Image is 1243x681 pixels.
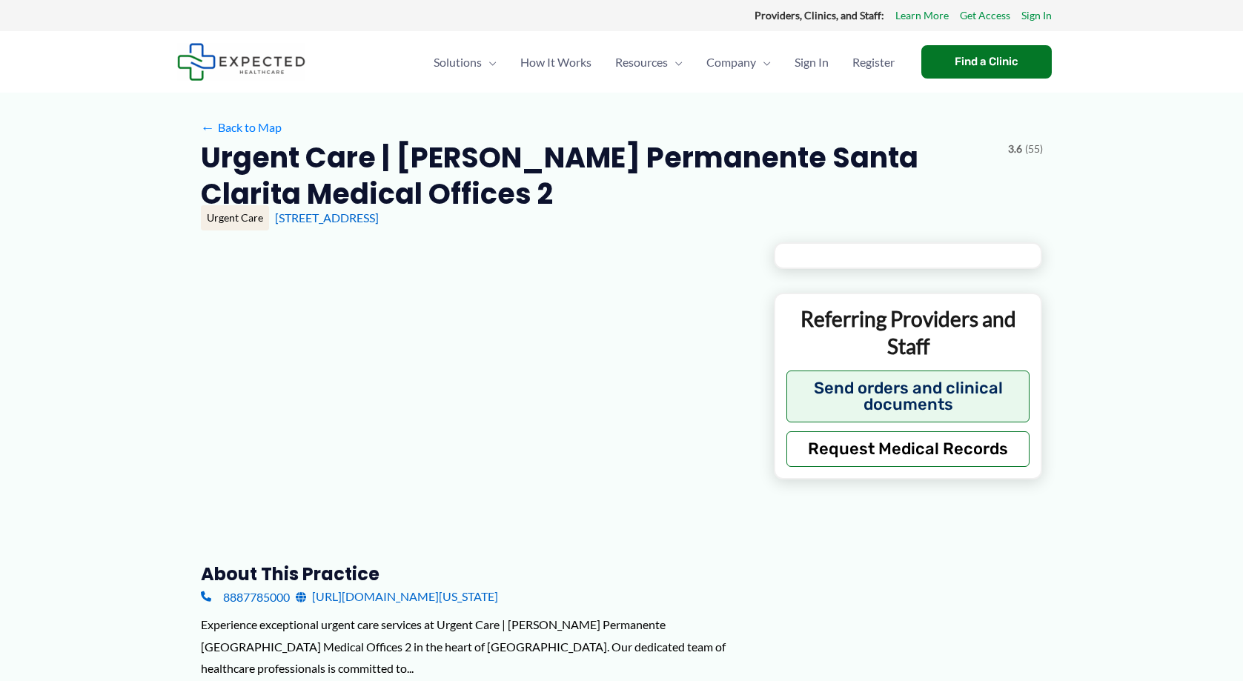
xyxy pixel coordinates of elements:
strong: Providers, Clinics, and Staff: [755,9,884,21]
a: ←Back to Map [201,116,282,139]
a: SolutionsMenu Toggle [422,36,508,88]
span: How It Works [520,36,591,88]
a: 8887785000 [201,585,290,608]
button: Send orders and clinical documents [786,371,1030,422]
span: Sign In [795,36,829,88]
span: Company [706,36,756,88]
a: Sign In [783,36,841,88]
img: Expected Healthcare Logo - side, dark font, small [177,43,305,81]
div: Urgent Care [201,205,269,230]
h2: Urgent Care | [PERSON_NAME] Permanente Santa Clarita Medical Offices 2 [201,139,996,213]
span: (55) [1025,139,1043,159]
span: ← [201,120,215,134]
a: Register [841,36,906,88]
span: 3.6 [1008,139,1022,159]
p: Referring Providers and Staff [786,305,1030,359]
span: Menu Toggle [668,36,683,88]
div: Experience exceptional urgent care services at Urgent Care | [PERSON_NAME] Permanente [GEOGRAPHIC... [201,614,750,680]
span: Menu Toggle [482,36,497,88]
a: ResourcesMenu Toggle [603,36,695,88]
span: Resources [615,36,668,88]
span: Menu Toggle [756,36,771,88]
a: Get Access [960,6,1010,25]
span: Register [852,36,895,88]
span: Solutions [434,36,482,88]
a: Sign In [1021,6,1052,25]
a: [STREET_ADDRESS] [275,210,379,225]
a: Find a Clinic [921,45,1052,79]
nav: Primary Site Navigation [422,36,906,88]
a: CompanyMenu Toggle [695,36,783,88]
a: [URL][DOMAIN_NAME][US_STATE] [296,585,498,608]
a: How It Works [508,36,603,88]
h3: About this practice [201,562,750,585]
a: Learn More [895,6,949,25]
button: Request Medical Records [786,431,1030,467]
